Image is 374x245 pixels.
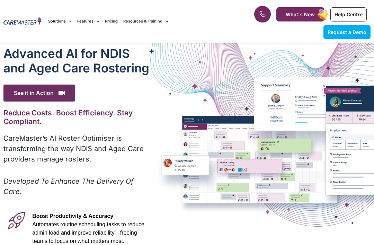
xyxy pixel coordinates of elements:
[3,85,75,102] span: See it in Action
[286,11,315,17] span: What's New
[276,7,324,21] a: What's New
[48,10,238,33] nav: Menu
[328,29,366,35] span: Request a Demo
[323,25,371,39] a: Request a Demo
[123,10,168,33] a: Resources & Training
[48,10,72,33] a: Solutions
[3,133,150,164] p: CareMaster’s AI Roster Optimiser is transforming the way NDIS and Aged Care providers manage rost...
[32,213,113,219] span: Boost Productivity & Accuracy
[3,177,133,196] em: Developed To Enhance The Delivery Of Care:
[335,11,363,17] span: Help Centre
[330,7,367,21] a: Help Centre
[3,108,150,126] h2: Reduce Costs. Boost Efficiency. Stay Compliant.
[77,10,99,33] a: Features
[3,46,150,75] h1: Advanced Al for NDIS and Aged Care Rostering
[105,10,118,33] a: Pricing
[32,221,144,244] span: Automates routine scheduling tasks to reduce admin load and improve reliability—freeing teams to ...
[3,17,41,26] img: CareMaster Logo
